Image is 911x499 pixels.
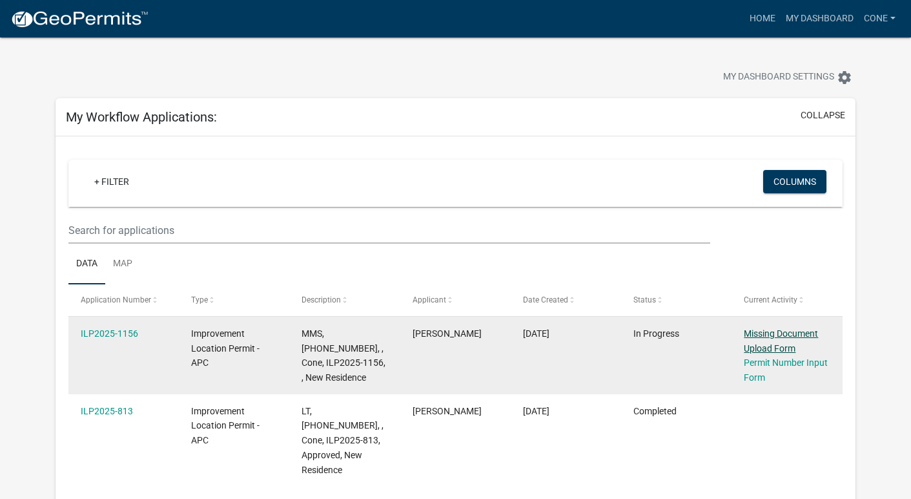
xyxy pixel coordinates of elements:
[732,284,842,315] datatable-header-cell: Current Activity
[413,328,482,339] span: Dana
[633,406,677,416] span: Completed
[621,284,732,315] datatable-header-cell: Status
[523,328,549,339] span: 09/14/2025
[781,6,859,31] a: My Dashboard
[68,284,179,315] datatable-header-cell: Application Number
[105,244,140,285] a: Map
[744,357,828,383] a: Permit Number Input Form
[302,406,384,475] span: LT, 010-107-278, , Cone, ILP2025-813, Approved, New Residence
[511,284,621,315] datatable-header-cell: Date Created
[837,70,852,85] i: settings
[523,295,568,304] span: Date Created
[66,109,217,125] h5: My Workflow Applications:
[523,406,549,416] span: 07/07/2025
[289,284,400,315] datatable-header-cell: Description
[633,328,679,339] span: In Progress
[179,284,289,315] datatable-header-cell: Type
[801,109,845,122] button: collapse
[302,328,385,383] span: MMS, 010-107-292, , Cone, ILP2025-1156, , New Residence
[723,70,834,85] span: My Dashboard Settings
[713,65,863,90] button: My Dashboard Settingssettings
[191,295,208,304] span: Type
[744,6,781,31] a: Home
[413,406,482,416] span: Dana
[302,295,341,304] span: Description
[81,406,133,416] a: ILP2025-813
[81,295,151,304] span: Application Number
[763,170,826,193] button: Columns
[68,244,105,285] a: Data
[191,406,260,446] span: Improvement Location Permit - APC
[191,328,260,368] span: Improvement Location Permit - APC
[84,170,139,193] a: + Filter
[413,295,446,304] span: Applicant
[633,295,656,304] span: Status
[859,6,901,31] a: Cone
[81,328,138,339] a: ILP2025-1156
[400,284,510,315] datatable-header-cell: Applicant
[744,295,797,304] span: Current Activity
[68,217,711,244] input: Search for applications
[744,328,818,354] a: Missing Document Upload Form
